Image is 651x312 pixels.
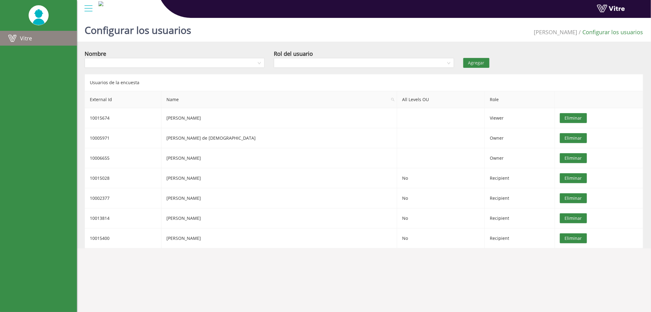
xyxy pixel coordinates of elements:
[85,15,191,42] h1: Configurar los usuarios
[534,28,577,36] span: 379
[490,155,504,161] span: Owner
[490,135,504,141] span: Owner
[490,195,509,201] span: Recipient
[560,133,587,143] button: Eliminar
[90,215,110,221] span: 10013814
[560,113,587,123] button: Eliminar
[560,173,587,183] button: Eliminar
[85,49,106,58] div: Nombre
[565,155,582,162] span: Eliminar
[490,175,509,181] span: Recipient
[90,175,110,181] span: 10015028
[577,28,643,36] li: Configurar los usuarios
[274,49,313,58] div: Rol del usuario
[162,208,397,228] td: [PERSON_NAME]
[490,115,504,121] span: Viewer
[485,91,555,108] th: Role
[397,168,485,188] td: No
[565,235,582,242] span: Eliminar
[162,91,397,108] span: Name
[20,35,32,42] span: Vitre
[162,148,397,168] td: [PERSON_NAME]
[490,215,509,221] span: Recipient
[397,188,485,208] td: No
[560,193,587,203] button: Eliminar
[560,153,587,163] button: Eliminar
[490,235,509,241] span: Recipient
[565,175,582,182] span: Eliminar
[391,98,395,101] span: search
[397,91,485,108] th: All Levels OU
[29,6,49,25] img: UserPic.png
[90,155,110,161] span: 10006655
[98,1,103,6] img: a5b1377f-0224-4781-a1bb-d04eb42a2f7a.jpg
[565,195,582,202] span: Eliminar
[397,208,485,228] td: No
[463,58,489,68] button: Agregar
[162,108,397,128] td: [PERSON_NAME]
[162,228,397,248] td: [PERSON_NAME]
[85,91,162,108] th: External Id
[389,91,397,108] span: search
[162,128,397,148] td: [PERSON_NAME] de [DEMOGRAPHIC_DATA]
[90,115,110,121] span: 10015674
[90,235,110,241] span: 10015400
[560,233,587,243] button: Eliminar
[90,195,110,201] span: 10002377
[90,135,110,141] span: 10005971
[565,115,582,121] span: Eliminar
[560,213,587,223] button: Eliminar
[565,135,582,142] span: Eliminar
[162,188,397,208] td: [PERSON_NAME]
[397,228,485,248] td: No
[162,168,397,188] td: [PERSON_NAME]
[565,215,582,222] span: Eliminar
[85,74,643,91] div: Usuarios de la encuesta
